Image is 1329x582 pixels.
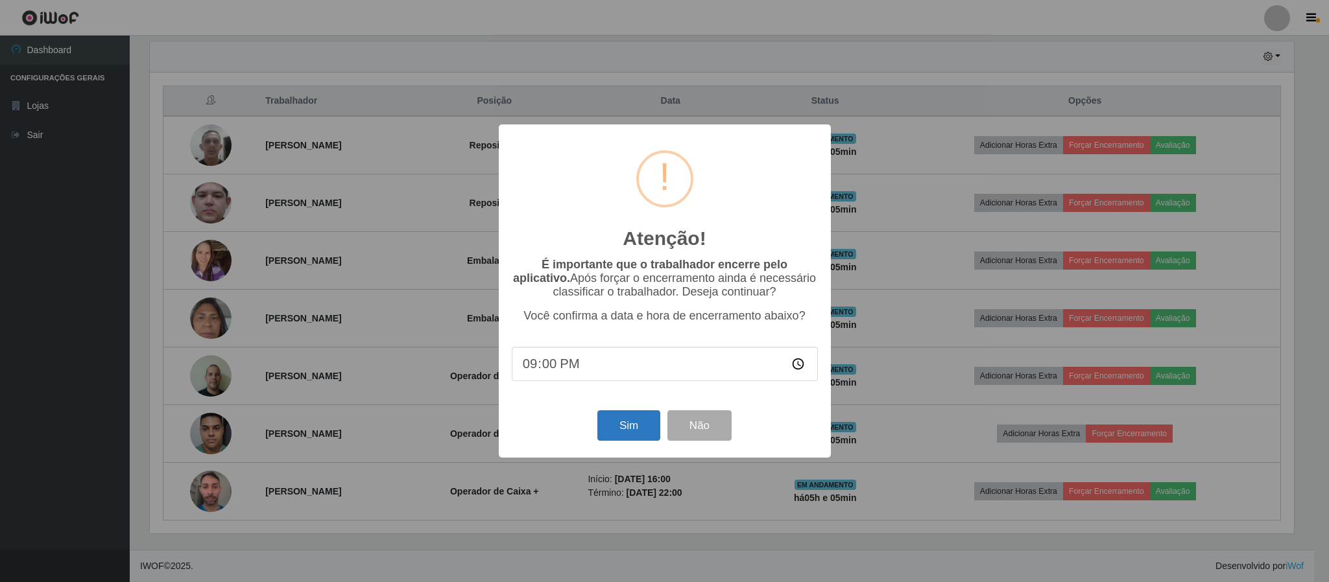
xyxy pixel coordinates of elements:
[667,410,732,441] button: Não
[597,410,660,441] button: Sim
[512,258,818,299] p: Após forçar o encerramento ainda é necessário classificar o trabalhador. Deseja continuar?
[513,258,787,285] b: É importante que o trabalhador encerre pelo aplicativo.
[512,309,818,323] p: Você confirma a data e hora de encerramento abaixo?
[623,227,706,250] h2: Atenção!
